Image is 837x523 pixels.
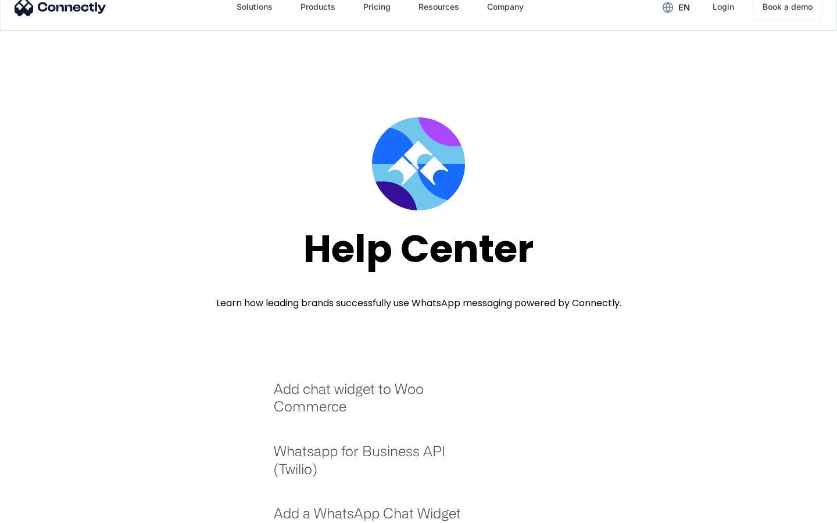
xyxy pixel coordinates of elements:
div: Help Center [303,228,534,270]
aside: Language selected: English [12,503,70,519]
div: Learn how leading brands successfully use WhatsApp messaging powered by Connectly. [216,296,621,310]
a: Whatsapp for Business API (Twilio) [274,442,477,489]
ul: Language list [23,503,70,519]
a: Add chat widget to Woo Commerce [274,380,477,427]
